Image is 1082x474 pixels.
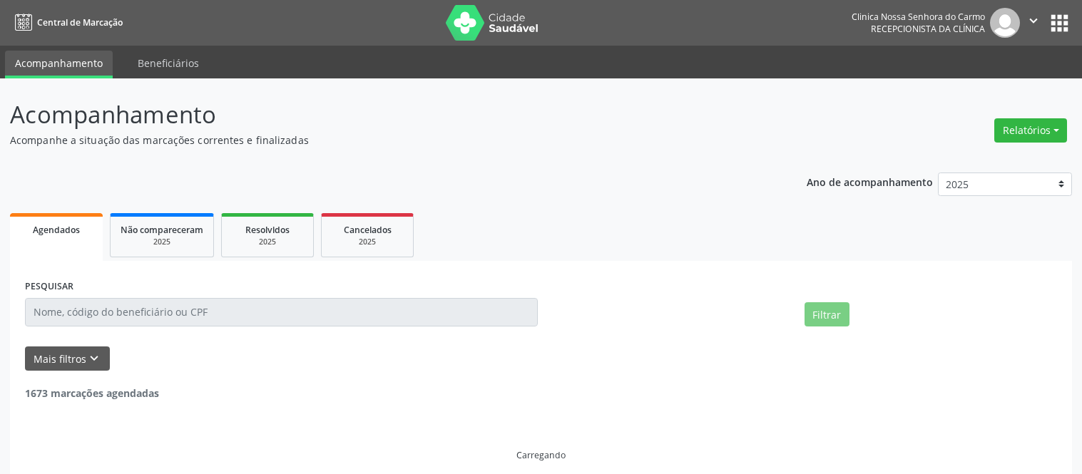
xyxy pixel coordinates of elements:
i: keyboard_arrow_down [86,351,102,366]
div: Carregando [516,449,566,461]
span: Cancelados [344,224,392,236]
span: Agendados [33,224,80,236]
span: Recepcionista da clínica [871,23,985,35]
div: Clinica Nossa Senhora do Carmo [852,11,985,23]
button: Filtrar [805,302,849,326]
span: Central de Marcação [37,16,123,29]
p: Acompanhamento [10,97,753,133]
button: Mais filtroskeyboard_arrow_down [25,346,110,371]
button: apps [1047,11,1072,36]
img: img [990,8,1020,38]
input: Nome, código do beneficiário ou CPF [25,298,538,326]
p: Ano de acompanhamento [807,172,933,190]
p: Acompanhe a situação das marcações correntes e finalizadas [10,133,753,148]
div: 2025 [332,237,403,247]
a: Central de Marcação [10,11,123,34]
label: PESQUISAR [25,276,73,298]
span: Não compareceram [121,224,203,236]
div: 2025 [121,237,203,247]
a: Acompanhamento [5,51,113,78]
div: 2025 [232,237,303,247]
i:  [1026,13,1041,29]
button:  [1020,8,1047,38]
button: Relatórios [994,118,1067,143]
strong: 1673 marcações agendadas [25,386,159,400]
span: Resolvidos [245,224,290,236]
a: Beneficiários [128,51,209,76]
